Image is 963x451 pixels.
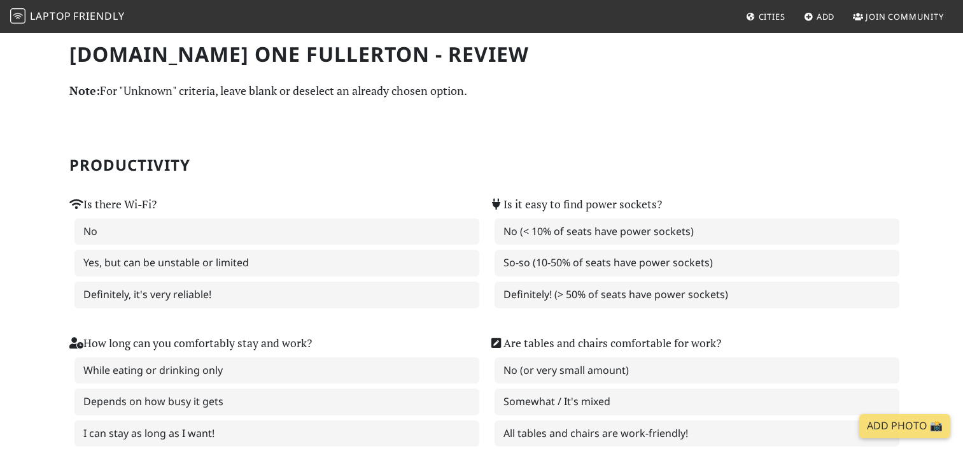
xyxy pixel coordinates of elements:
label: How long can you comfortably stay and work? [69,334,312,352]
label: All tables and chairs are work-friendly! [495,420,899,447]
label: Somewhat / It's mixed [495,389,899,415]
label: No (or very small amount) [495,357,899,384]
span: Add [817,11,835,22]
label: Are tables and chairs comfortable for work? [489,334,721,352]
a: Add [799,5,840,28]
strong: Note: [69,83,100,98]
label: Definitely, it's very reliable! [74,282,479,308]
span: Friendly [73,9,124,23]
label: While eating or drinking only [74,357,479,384]
p: For "Unknown" criteria, leave blank or deselect an already chosen option. [69,82,894,100]
label: Is there Wi-Fi? [69,196,157,213]
span: Join Community [866,11,944,22]
a: LaptopFriendly LaptopFriendly [10,6,125,28]
img: LaptopFriendly [10,8,25,24]
span: Laptop [30,9,71,23]
h1: [DOMAIN_NAME] One Fullerton - Review [69,42,894,66]
label: Depends on how busy it gets [74,389,479,415]
a: Cities [741,5,791,28]
label: Yes, but can be unstable or limited [74,250,479,276]
label: Definitely! (> 50% of seats have power sockets) [495,282,899,308]
label: No [74,218,479,245]
a: Join Community [848,5,949,28]
h2: Productivity [69,156,894,175]
label: Is it easy to find power sockets? [489,196,662,213]
span: Cities [759,11,785,22]
label: So-so (10-50% of seats have power sockets) [495,250,899,276]
label: No (< 10% of seats have power sockets) [495,218,899,245]
a: Add Photo 📸 [859,414,950,438]
label: I can stay as long as I want! [74,420,479,447]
